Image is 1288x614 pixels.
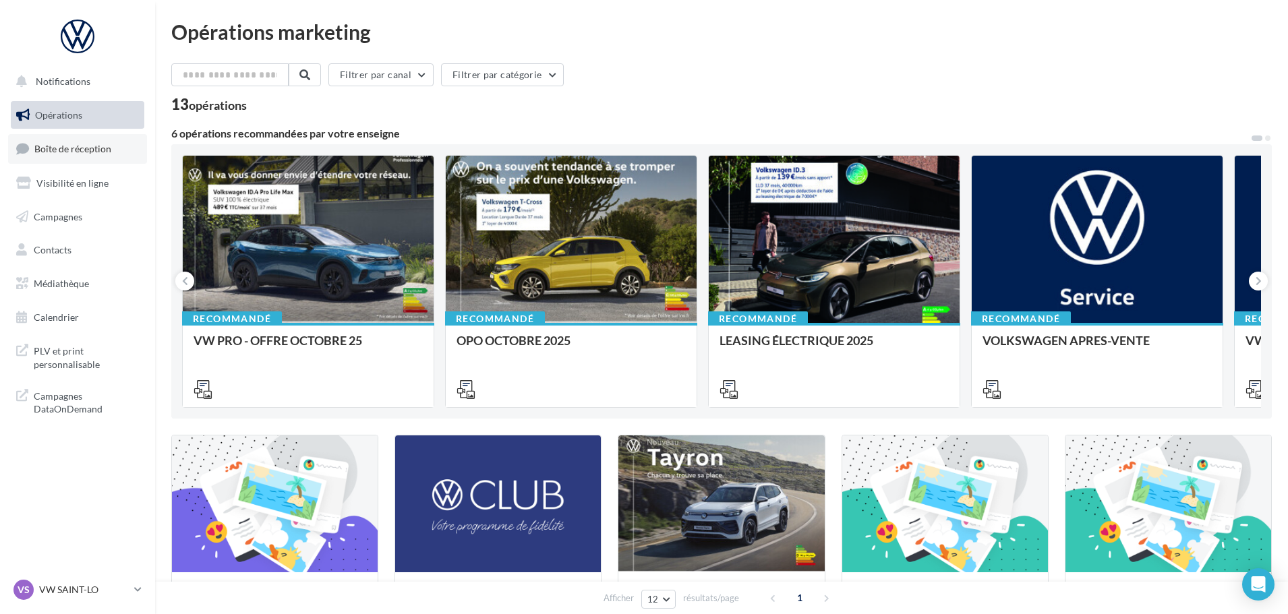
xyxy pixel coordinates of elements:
a: Boîte de réception [8,134,147,163]
div: VOLKSWAGEN APRES-VENTE [983,334,1212,361]
div: VW PRO - OFFRE OCTOBRE 25 [194,334,423,361]
div: Opérations marketing [171,22,1272,42]
a: VS VW SAINT-LO [11,577,144,603]
span: Opérations [35,109,82,121]
a: PLV et print personnalisable [8,336,147,376]
a: Visibilité en ligne [8,169,147,197]
span: Contacts [34,244,71,255]
button: Filtrer par catégorie [441,63,564,86]
div: Recommandé [445,311,545,326]
span: Campagnes [34,210,82,222]
span: Médiathèque [34,278,89,289]
p: VW SAINT-LO [39,583,129,596]
a: Contacts [8,236,147,264]
span: PLV et print personnalisable [34,342,139,371]
a: Campagnes [8,203,147,231]
span: résultats/page [683,592,739,605]
div: opérations [189,99,247,111]
button: Notifications [8,67,142,96]
button: Filtrer par canal [328,63,434,86]
div: Recommandé [182,311,282,326]
a: Opérations [8,101,147,129]
a: Médiathèque [8,270,147,298]
div: OPO OCTOBRE 2025 [457,334,686,361]
div: Recommandé [708,311,808,326]
span: Notifications [36,75,90,87]
span: Afficher [604,592,634,605]
span: 12 [647,594,659,605]
div: Recommandé [971,311,1071,326]
a: Calendrier [8,303,147,332]
span: VS [18,583,30,596]
span: Visibilité en ligne [36,177,109,189]
span: 1 [789,587,811,609]
div: 13 [171,97,247,112]
div: Open Intercom Messenger [1242,568,1275,601]
div: LEASING ÉLECTRIQUE 2025 [720,334,949,361]
a: Campagnes DataOnDemand [8,381,147,421]
span: Boîte de réception [34,143,111,154]
div: 6 opérations recommandées par votre enseigne [171,128,1250,139]
span: Calendrier [34,311,79,323]
button: 12 [641,590,676,609]
span: Campagnes DataOnDemand [34,387,139,416]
